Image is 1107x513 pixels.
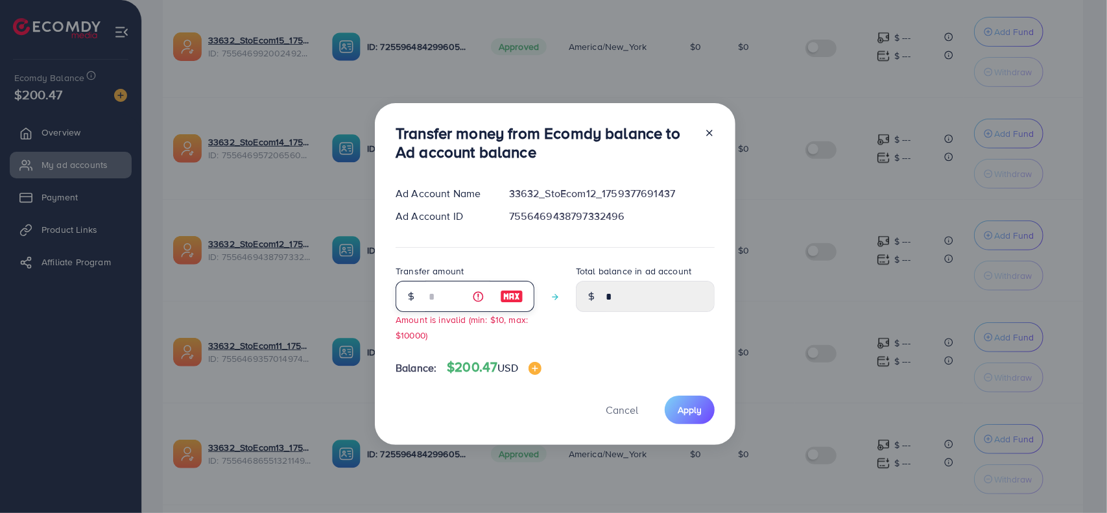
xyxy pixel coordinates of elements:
iframe: Chat [1052,455,1097,503]
label: Total balance in ad account [576,265,691,278]
span: Balance: [396,361,436,376]
small: Amount is invalid (min: $10, max: $10000) [396,313,528,340]
div: 7556469438797332496 [499,209,725,224]
div: Ad Account Name [385,186,499,201]
img: image [529,362,542,375]
h4: $200.47 [447,359,542,376]
span: Apply [678,403,702,416]
button: Cancel [589,396,654,424]
div: 33632_StoEcom12_1759377691437 [499,186,725,201]
button: Apply [665,396,715,424]
img: image [500,289,523,304]
h3: Transfer money from Ecomdy balance to Ad account balance [396,124,694,161]
div: Ad Account ID [385,209,499,224]
span: USD [497,361,518,375]
label: Transfer amount [396,265,464,278]
span: Cancel [606,403,638,417]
